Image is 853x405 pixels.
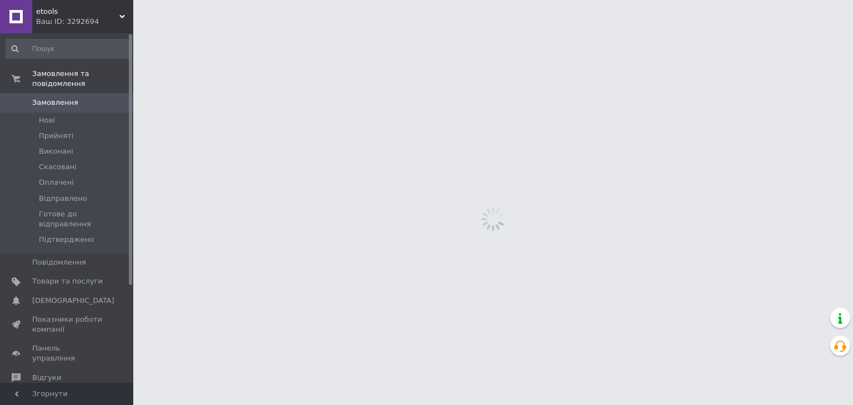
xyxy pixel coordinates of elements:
span: etools [36,7,119,17]
span: Нові [39,115,55,125]
span: Панель управління [32,343,103,363]
span: [DEMOGRAPHIC_DATA] [32,296,114,306]
div: Ваш ID: 3292694 [36,17,133,27]
span: Оплачені [39,178,74,188]
span: Готове до відправлення [39,209,130,229]
span: Відправлено [39,194,87,204]
span: Підтверджено [39,235,94,245]
span: Відгуки [32,373,61,383]
span: Показники роботи компанії [32,315,103,335]
span: Виконані [39,146,73,156]
input: Пошук [6,39,131,59]
span: Скасовані [39,162,77,172]
span: Прийняті [39,131,73,141]
span: Товари та послуги [32,276,103,286]
span: Замовлення [32,98,78,108]
img: spinner_grey-bg-hcd09dd2d8f1a785e3413b09b97f8118e7.gif [478,204,508,234]
span: Повідомлення [32,257,86,267]
span: Замовлення та повідомлення [32,69,133,89]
